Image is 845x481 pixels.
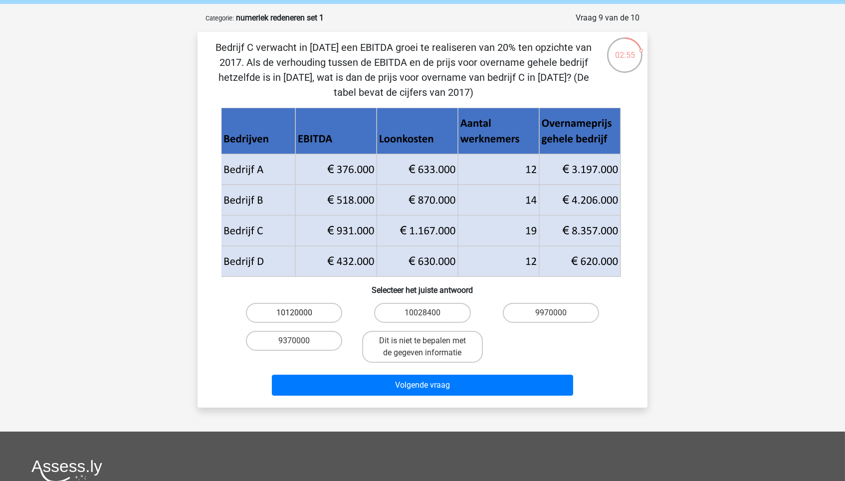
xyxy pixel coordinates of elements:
button: Volgende vraag [272,375,574,396]
label: 10120000 [246,303,342,323]
h6: Selecteer het juiste antwoord [213,277,632,295]
label: 9370000 [246,331,342,351]
p: Bedrijf C verwacht in [DATE] een EBITDA groei te realiseren van 20% ten opzichte van 2017. Als de... [213,40,594,100]
label: Dit is niet te bepalen met de gegeven informatie [362,331,482,363]
div: Vraag 9 van de 10 [576,12,639,24]
div: 02:55 [606,36,643,61]
label: 10028400 [374,303,470,323]
strong: numeriek redeneren set 1 [236,13,324,22]
small: Categorie: [206,14,234,22]
label: 9970000 [503,303,599,323]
